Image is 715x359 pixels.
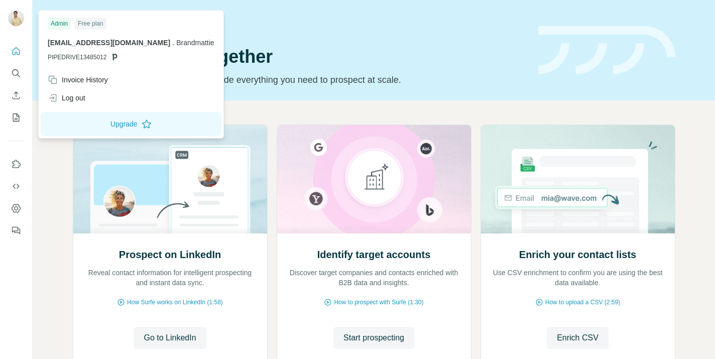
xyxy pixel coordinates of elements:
div: Free plan [75,18,106,30]
button: Go to LinkedIn [134,327,206,349]
p: Pick your starting point and we’ll provide everything you need to prospect at scale. [73,73,526,87]
div: Quick start [73,19,526,29]
img: Avatar [8,10,24,26]
div: Admin [48,18,71,30]
button: Use Surfe API [8,177,24,195]
button: Start prospecting [333,327,414,349]
img: Identify target accounts [277,125,471,233]
span: Brandmattie [176,39,214,47]
span: How Surfe works on LinkedIn (1:58) [127,298,223,307]
span: PIPEDRIVE13485012 [48,53,106,62]
span: [EMAIL_ADDRESS][DOMAIN_NAME] [48,39,170,47]
button: Feedback [8,221,24,240]
button: Enrich CSV [547,327,609,349]
button: Dashboard [8,199,24,217]
button: Quick start [8,42,24,60]
span: How to prospect with Surfe (1:30) [334,298,423,307]
span: . [172,39,174,47]
button: Use Surfe on LinkedIn [8,155,24,173]
span: How to upload a CSV (2:59) [545,298,620,307]
button: Search [8,64,24,82]
span: Go to LinkedIn [144,332,196,344]
h1: Let’s prospect together [73,47,526,67]
button: Enrich CSV [8,86,24,104]
button: Upgrade [41,112,221,136]
button: My lists [8,108,24,127]
div: Invoice History [48,75,108,85]
img: Prospect on LinkedIn [73,125,268,233]
h2: Enrich your contact lists [519,248,636,262]
h2: Prospect on LinkedIn [119,248,221,262]
img: Enrich your contact lists [481,125,675,233]
p: Reveal contact information for intelligent prospecting and instant data sync. [83,268,257,288]
span: Enrich CSV [557,332,599,344]
h2: Identify target accounts [317,248,431,262]
p: Use CSV enrichment to confirm you are using the best data available. [491,268,665,288]
div: Log out [48,93,85,103]
p: Discover target companies and contacts enriched with B2B data and insights. [287,268,461,288]
span: Start prospecting [343,332,404,344]
img: banner [538,26,675,75]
